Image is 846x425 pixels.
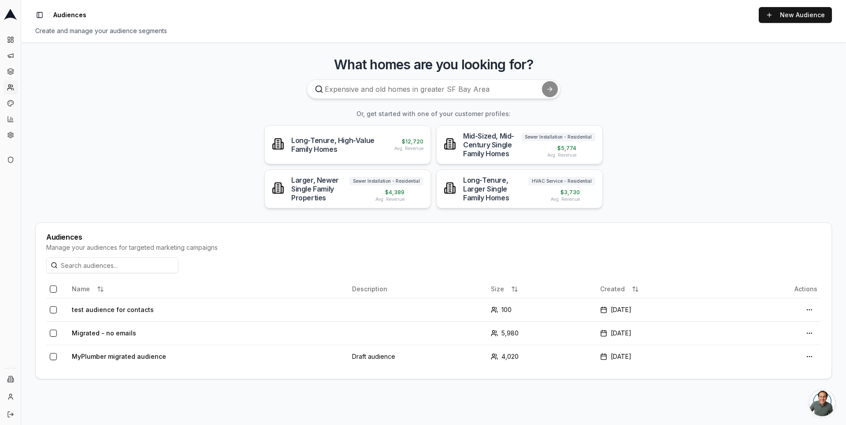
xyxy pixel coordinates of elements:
span: HVAC Service - Residential [528,177,595,185]
span: $ 12,720 [402,138,423,145]
span: $ 4,389 [385,189,404,196]
span: Avg. Revenue [551,196,580,203]
button: Log out [4,407,18,421]
div: [DATE] [600,305,735,314]
div: Audiences [46,233,821,241]
input: Expensive and old homes in greater SF Bay Area [307,79,560,99]
div: 4,020 [491,352,594,361]
span: Avg. Revenue [375,196,404,203]
h3: Or, get started with one of your customer profiles: [35,109,832,118]
span: Sewer Installation - Residential [521,133,595,141]
div: [DATE] [600,352,735,361]
div: Size [491,282,594,296]
span: Sewer Installation - Residential [349,177,423,185]
th: Description [349,280,487,298]
span: Avg. Revenue [394,145,423,152]
div: Manage your audiences for targeted marketing campaigns [46,243,821,252]
td: Draft audience [349,345,487,368]
div: 5,980 [491,329,594,338]
div: Name [72,282,345,296]
div: Long-Tenure, Larger Single Family Homes [463,176,528,202]
span: Avg. Revenue [547,152,576,158]
th: Actions [738,280,821,298]
nav: breadcrumb [53,11,86,19]
span: $ 5,774 [557,145,576,152]
div: Long-Tenure, High-Value Family Homes [291,136,387,154]
td: Migrated - no emails [68,321,349,345]
td: test audience for contacts [68,298,349,321]
div: Mid-Sized, Mid-Century Single Family Homes [463,132,521,158]
h3: What homes are you looking for? [35,56,832,72]
input: Search audiences... [46,257,178,273]
div: Larger, Newer Single Family Properties [291,176,349,202]
div: Created [600,282,735,296]
div: Open chat [809,390,835,416]
div: Create and manage your audience segments [35,26,832,35]
a: New Audience [759,7,832,23]
span: Audiences [53,11,86,19]
div: [DATE] [600,329,735,338]
span: $ 3,730 [560,189,580,196]
td: MyPlumber migrated audience [68,345,349,368]
div: 100 [491,305,594,314]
